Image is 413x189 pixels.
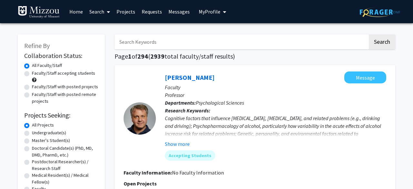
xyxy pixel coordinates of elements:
input: Search Keywords [115,34,368,49]
label: All Faculty/Staff [32,62,62,69]
label: Faculty/Staff accepting students [32,70,95,77]
label: All Projects [32,122,54,128]
label: Medical Resident(s) / Medical Fellow(s) [32,172,98,185]
span: No Faculty Information [172,169,224,176]
label: Faculty/Staff with posted remote projects [32,91,98,105]
img: University of Missouri Logo [18,6,60,19]
img: ForagerOne Logo [360,7,400,17]
a: Search [86,0,113,23]
label: Postdoctoral Researcher(s) / Research Staff [32,158,98,172]
div: Cognitive factors that influence [MEDICAL_DATA], [MEDICAL_DATA], and related problems (e.g., drin... [165,114,386,145]
p: Faculty [165,83,386,91]
iframe: Chat [5,160,27,184]
mat-chip: Accepting Students [165,150,215,161]
b: Faculty Information: [124,169,172,176]
span: Psychological Sciences [196,99,244,106]
a: [PERSON_NAME] [165,73,215,81]
label: Undergraduate(s) [32,129,66,136]
span: 294 [137,52,148,60]
span: 2939 [150,52,165,60]
a: Home [66,0,86,23]
a: Requests [138,0,165,23]
label: Doctoral Candidate(s) (PhD, MD, DMD, PharmD, etc.) [32,145,98,158]
label: Faculty/Staff with posted projects [32,83,98,90]
h2: Projects Seeking: [24,111,98,119]
b: Research Keywords: [165,107,210,114]
b: Departments: [165,99,196,106]
h2: Collaboration Status: [24,52,98,60]
button: Show more [165,140,190,148]
h1: Page of ( total faculty/staff results) [115,52,395,60]
p: Professor [165,91,386,99]
button: Message Denis McCarthy [344,71,386,83]
a: Projects [113,0,138,23]
span: Refine By [24,42,50,50]
a: Messages [165,0,193,23]
p: Open Projects [124,180,386,187]
label: Master's Student(s) [32,137,70,144]
span: My Profile [199,8,220,15]
span: 1 [128,52,132,60]
button: Search [369,34,395,49]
